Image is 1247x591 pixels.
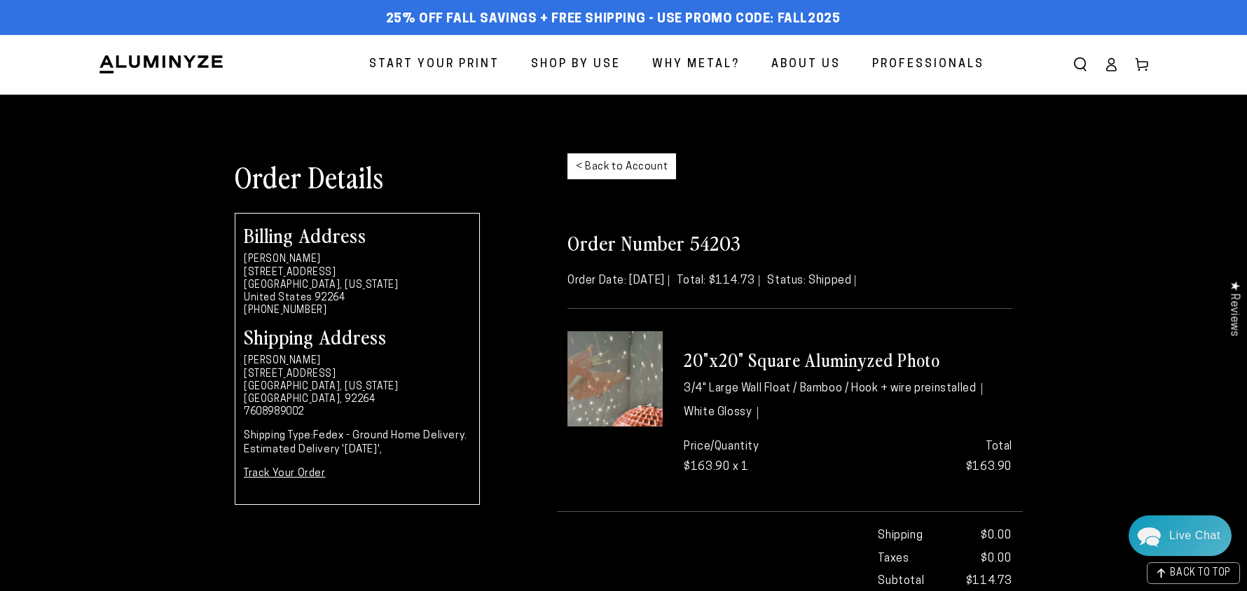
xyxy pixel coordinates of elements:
[684,349,1012,372] h3: 20"x20" Square Aluminyzed Photo
[244,381,471,394] li: [GEOGRAPHIC_DATA], [US_STATE]
[677,275,759,286] span: Total: $114.73
[244,254,321,265] strong: [PERSON_NAME]
[567,153,676,179] a: < Back to Account
[986,441,1012,452] strong: Total
[521,46,631,83] a: Shop By Use
[386,12,841,27] span: 25% off FALL Savings + Free Shipping - Use Promo Code: FALL2025
[244,468,326,479] a: Track Your Order
[369,55,500,75] span: Start Your Print
[244,326,471,346] h2: Shipping Address
[244,305,471,317] li: [PHONE_NUMBER]
[244,394,471,406] li: [GEOGRAPHIC_DATA], 92264
[235,158,546,195] h1: Order Details
[531,55,621,75] span: Shop By Use
[244,356,321,366] strong: [PERSON_NAME]
[567,275,669,286] span: Order Date: [DATE]
[244,292,471,305] li: United States 92264
[244,267,471,279] li: [STREET_ADDRESS]
[1129,515,1232,556] div: Chat widget toggle
[761,46,851,83] a: About Us
[244,225,471,244] h2: Billing Address
[359,46,510,83] a: Start Your Print
[862,46,995,83] a: Professionals
[98,54,224,75] img: Aluminyze
[1220,270,1247,347] div: Click to open Judge.me floating reviews tab
[244,368,471,381] li: [STREET_ADDRESS]
[684,383,982,396] li: 3/4" Large Wall Float / Bamboo / Hook + wire preinstalled
[684,437,837,478] p: Price/Quantity $163.90 x 1
[859,437,1012,478] p: $163.90
[1169,515,1220,556] div: Contact Us Directly
[244,279,471,292] li: [GEOGRAPHIC_DATA], [US_STATE]
[244,431,313,441] strong: Shipping Type:
[652,55,740,75] span: Why Metal?
[684,407,758,419] li: White Glossy
[878,526,923,546] strong: Shipping
[878,549,909,569] strong: Taxes
[1065,49,1096,80] summary: Search our site
[981,526,1012,546] span: $0.00
[567,230,1012,255] h2: Order Number 54203
[981,549,1012,569] span: $0.00
[771,55,841,75] span: About Us
[872,55,984,75] span: Professionals
[767,275,855,286] span: Status: Shipped
[244,406,471,419] li: 7608989002
[244,429,471,457] p: Fedex - Ground Home Delivery. Estimated Delivery '[DATE]',
[567,331,663,426] img: 20"x20" Square White Glossy Aluminyzed Photo - 3/4" Large Wall Float / WireHangerPreinstalled
[642,46,750,83] a: Why Metal?
[1170,569,1231,578] span: BACK TO TOP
